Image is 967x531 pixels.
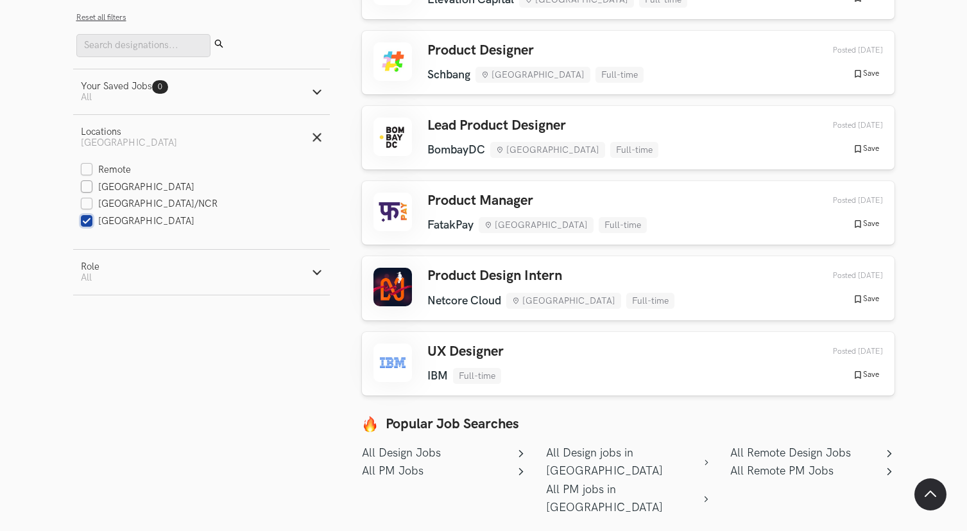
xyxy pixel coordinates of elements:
[803,271,883,281] div: 05th Sep
[803,121,883,130] div: 05th Sep
[475,67,590,83] li: [GEOGRAPHIC_DATA]
[849,143,883,155] button: Save
[73,249,330,294] button: RoleAll
[626,293,674,309] li: Full-time
[599,217,647,233] li: Full-time
[610,142,658,158] li: Full-time
[490,142,605,158] li: [GEOGRAPHIC_DATA]
[362,332,894,396] a: UX Designer IBM Full-time Posted [DATE] Save
[849,68,883,80] button: Save
[81,261,99,272] div: Role
[362,444,526,462] a: All Design Jobs
[81,272,92,283] span: All
[362,181,894,245] a: Product Manager FatakPay [GEOGRAPHIC_DATA] Full-time Posted [DATE] Save
[81,198,218,211] label: [GEOGRAPHIC_DATA]/NCR
[362,106,894,170] a: Lead Product Designer BombayDC [GEOGRAPHIC_DATA] Full-time Posted [DATE] Save
[362,416,894,433] h1: Popular Job Searches
[76,13,126,22] button: Reset all filters
[81,126,177,137] div: Locations
[158,82,162,92] span: 0
[803,46,883,55] div: 06th Sep
[73,115,330,160] button: Locations[GEOGRAPHIC_DATA]
[81,215,195,229] label: [GEOGRAPHIC_DATA]
[427,143,485,157] li: BombayDC
[506,293,621,309] li: [GEOGRAPHIC_DATA]
[595,67,644,83] li: Full-time
[81,137,177,148] span: [GEOGRAPHIC_DATA]
[479,217,594,233] li: [GEOGRAPHIC_DATA]
[427,68,470,82] li: Schbang
[849,369,883,381] button: Save
[81,180,195,194] label: [GEOGRAPHIC_DATA]
[849,218,883,230] button: Save
[362,462,526,480] a: All PM Jobs
[81,92,92,103] span: All
[730,444,894,462] a: All Remote Design Jobs
[427,294,501,308] li: Netcore Cloud
[453,368,501,384] li: Full-time
[427,268,674,284] h3: Product Design Intern
[362,416,378,432] img: fire.png
[76,34,210,57] input: Search
[427,118,658,134] h3: Lead Product Designer
[427,218,474,232] li: FatakPay
[81,81,168,92] div: Your Saved Jobs
[362,31,894,94] a: Product Designer Schbang [GEOGRAPHIC_DATA] Full-time Posted [DATE] Save
[849,293,883,305] button: Save
[73,69,330,114] button: Your Saved Jobs0 All
[803,196,883,205] div: 05th Sep
[362,256,894,320] a: Product Design Intern Netcore Cloud [GEOGRAPHIC_DATA] Full-time Posted [DATE] Save
[427,42,644,59] h3: Product Designer
[427,344,504,360] h3: UX Designer
[427,369,448,383] li: IBM
[730,462,894,480] a: All Remote PM Jobs
[546,481,710,518] a: All PM jobs in [GEOGRAPHIC_DATA]
[73,160,330,249] div: Locations[GEOGRAPHIC_DATA]
[81,164,132,177] label: Remote
[427,193,647,209] h3: Product Manager
[803,347,883,356] div: 30th Aug
[546,444,710,481] a: All Design jobs in [GEOGRAPHIC_DATA]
